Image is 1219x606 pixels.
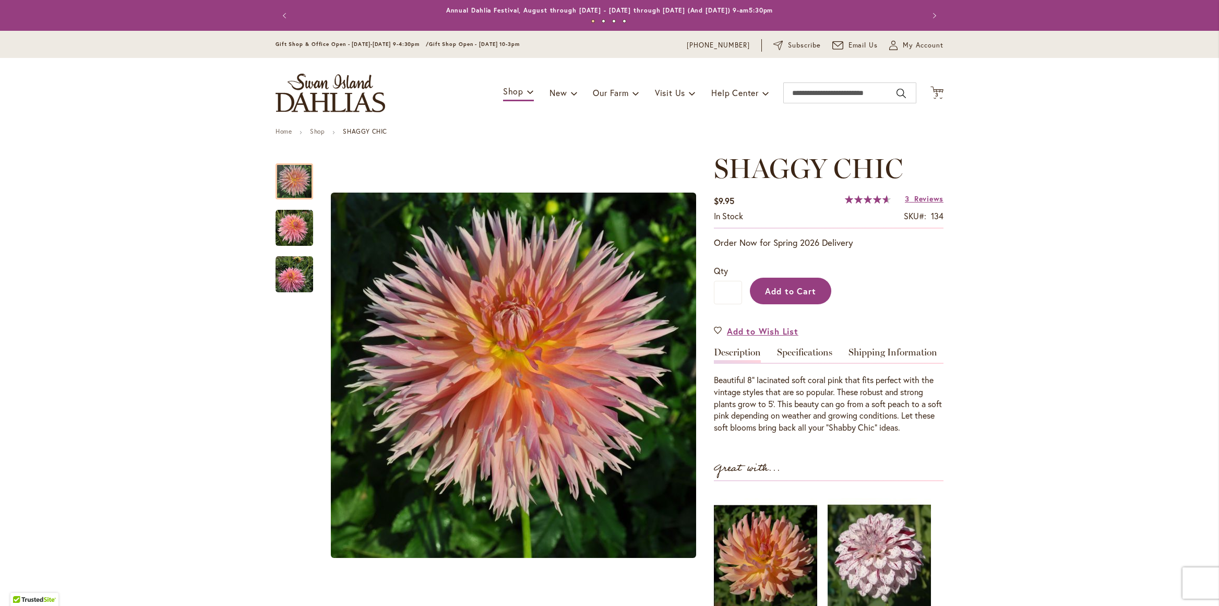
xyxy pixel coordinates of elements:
a: Email Us [832,40,878,51]
a: Shipping Information [848,348,937,363]
button: 1 of 4 [591,19,595,23]
a: Subscribe [773,40,821,51]
span: In stock [714,210,743,221]
div: Detailed Product Info [714,348,943,434]
strong: SHAGGY CHIC [343,127,387,135]
strong: Great with... [714,460,781,477]
span: SHAGGY CHIC [714,152,903,185]
span: 3 [905,194,910,204]
a: Home [276,127,292,135]
span: Reviews [914,194,943,204]
button: 4 of 4 [623,19,626,23]
span: $9.95 [714,195,734,206]
a: Description [714,348,761,363]
a: Add to Wish List [714,325,798,337]
span: Gift Shop & Office Open - [DATE]-[DATE] 9-4:30pm / [276,41,429,47]
span: My Account [903,40,943,51]
button: Next [923,5,943,26]
button: Previous [276,5,296,26]
a: Annual Dahlia Festival, August through [DATE] - [DATE] through [DATE] (And [DATE]) 9-am5:30pm [446,6,773,14]
strong: SKU [904,210,926,221]
img: SHAGGY CHIC [331,193,696,558]
div: SHAGGY CHIC [276,246,313,292]
div: 93% [845,195,891,204]
button: 3 [930,86,943,100]
div: Availability [714,210,743,222]
span: Our Farm [593,87,628,98]
a: Specifications [777,348,832,363]
img: SHAGGY CHIC [276,256,313,293]
img: SHAGGY CHIC [276,209,313,247]
span: Email Us [848,40,878,51]
span: Gift Shop Open - [DATE] 10-3pm [429,41,520,47]
span: 3 [935,91,939,98]
div: 134 [931,210,943,222]
div: SHAGGY CHICSHAGGY CHICSHAGGY CHIC [324,153,703,598]
button: 2 of 4 [602,19,605,23]
iframe: Launch Accessibility Center [8,569,37,598]
a: store logo [276,74,385,112]
span: Add to Wish List [727,325,798,337]
span: Help Center [711,87,759,98]
span: New [549,87,567,98]
span: Add to Cart [765,286,817,296]
button: 3 of 4 [612,19,616,23]
a: Shop [310,127,325,135]
span: Subscribe [788,40,821,51]
button: Add to Cart [750,278,831,304]
span: Visit Us [655,87,685,98]
p: Order Now for Spring 2026 Delivery [714,236,943,249]
a: 3 Reviews [905,194,943,204]
div: Beautiful 8” lacinated soft coral pink that fits perfect with the vintage styles that are so popu... [714,374,943,434]
button: My Account [889,40,943,51]
div: SHAGGY CHIC [276,199,324,246]
span: Shop [503,86,523,97]
span: Qty [714,265,728,276]
div: SHAGGY CHIC [276,153,324,199]
a: [PHONE_NUMBER] [687,40,750,51]
div: SHAGGY CHIC [324,153,703,598]
div: Product Images [324,153,751,598]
